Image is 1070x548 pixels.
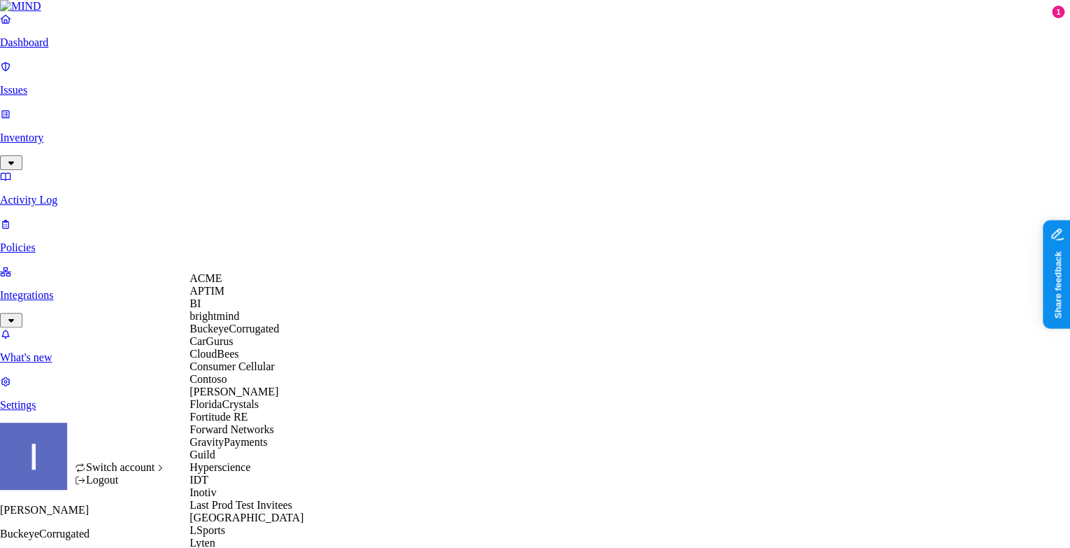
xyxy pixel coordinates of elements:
[190,449,215,461] span: Guild
[190,297,201,309] span: BI
[190,486,216,498] span: Inotiv
[190,423,273,435] span: Forward Networks
[190,436,267,448] span: GravityPayments
[190,348,238,360] span: CloudBees
[190,373,227,385] span: Contoso
[190,386,278,398] span: [PERSON_NAME]
[190,524,225,536] span: LSports
[190,323,279,335] span: BuckeyeCorrugated
[190,461,250,473] span: Hyperscience
[190,285,224,297] span: APTIM
[190,360,274,372] span: Consumer Cellular
[86,461,155,473] span: Switch account
[190,411,248,423] span: Fortitude RE
[190,398,259,410] span: FloridaCrystals
[190,512,304,524] span: [GEOGRAPHIC_DATA]
[190,499,292,511] span: Last Prod Test Invitees
[190,335,233,347] span: CarGurus
[190,310,239,322] span: brightmind
[190,272,222,284] span: ACME
[75,474,166,486] div: Logout
[190,474,208,486] span: IDT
